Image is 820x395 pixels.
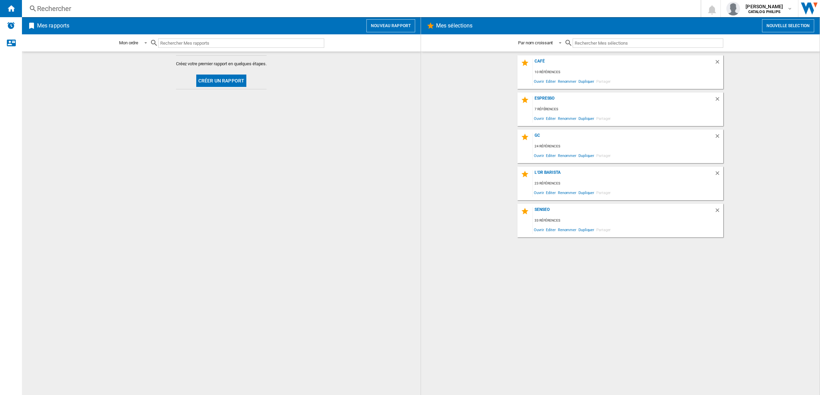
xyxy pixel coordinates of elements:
div: Supprimer [714,170,723,179]
span: Ouvrir [533,188,545,197]
span: Ouvrir [533,225,545,234]
span: Editer [545,188,557,197]
div: L'OR BARISTA [533,170,714,179]
span: Renommer [557,77,577,86]
div: Supprimer [714,59,723,68]
span: Partager [595,188,612,197]
div: 24 références [533,142,723,151]
span: Créez votre premier rapport en quelques étapes. [176,61,267,67]
span: Partager [595,114,612,123]
span: Editer [545,225,557,234]
span: Dupliquer [577,188,595,197]
div: 23 références [533,179,723,188]
h2: Mes sélections [435,19,474,32]
button: Créer un rapport [196,75,246,87]
div: Supprimer [714,96,723,105]
input: Rechercher Mes sélections [573,38,723,48]
span: Ouvrir [533,77,545,86]
span: [PERSON_NAME] [746,3,783,10]
span: Dupliquer [577,225,595,234]
div: Supprimer [714,207,723,216]
span: Partager [595,77,612,86]
span: Dupliquer [577,151,595,160]
span: Editer [545,77,557,86]
div: Café [533,59,714,68]
b: CATALOG PHILIPS [748,10,781,14]
h2: Mes rapports [36,19,71,32]
button: Nouveau rapport [366,19,415,32]
span: Ouvrir [533,151,545,160]
div: 10 références [533,68,723,77]
div: Rechercher [37,4,683,13]
div: Espresso [533,96,714,105]
div: 33 références [533,216,723,225]
div: Supprimer [714,133,723,142]
img: alerts-logo.svg [7,21,15,30]
span: Editer [545,114,557,123]
span: Partager [595,225,612,234]
span: Editer [545,151,557,160]
span: Dupliquer [577,114,595,123]
div: SENSEO [533,207,714,216]
span: Ouvrir [533,114,545,123]
span: Dupliquer [577,77,595,86]
span: Renommer [557,225,577,234]
span: Partager [595,151,612,160]
img: profile.jpg [726,2,740,15]
div: GC [533,133,714,142]
div: 7 références [533,105,723,114]
div: Par nom croissant [518,40,553,45]
div: Mon ordre [119,40,138,45]
input: Rechercher Mes rapports [158,38,324,48]
span: Renommer [557,151,577,160]
span: Renommer [557,114,577,123]
button: Nouvelle selection [762,19,814,32]
span: Renommer [557,188,577,197]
